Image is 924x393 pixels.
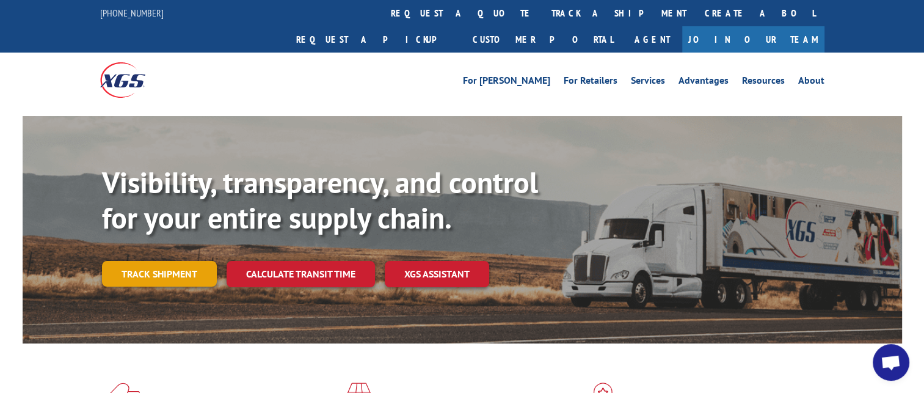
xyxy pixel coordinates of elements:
a: About [798,76,824,89]
a: XGS ASSISTANT [385,261,489,287]
a: Resources [742,76,785,89]
a: Services [631,76,665,89]
a: Agent [622,26,682,53]
a: Request a pickup [287,26,464,53]
a: Calculate transit time [227,261,375,287]
a: For [PERSON_NAME] [463,76,550,89]
b: Visibility, transparency, and control for your entire supply chain. [102,163,538,237]
a: [PHONE_NUMBER] [100,7,164,19]
a: Track shipment [102,261,217,287]
a: Join Our Team [682,26,824,53]
a: Customer Portal [464,26,622,53]
div: Open chat [873,344,909,381]
a: Advantages [678,76,729,89]
a: For Retailers [564,76,617,89]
